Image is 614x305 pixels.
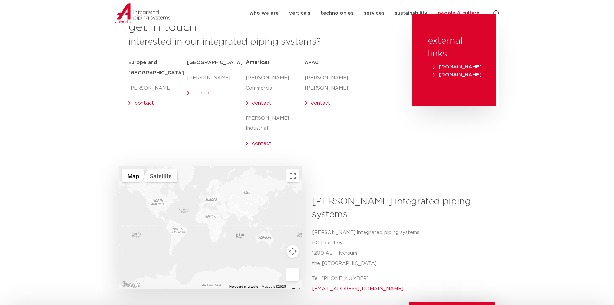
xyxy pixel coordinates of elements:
a: [DOMAIN_NAME] [431,72,483,77]
a: contact [193,90,213,95]
a: contact [311,101,330,106]
img: Google [120,280,141,289]
p: [PERSON_NAME] [187,73,246,83]
span: [DOMAIN_NAME] [433,65,482,69]
a: [EMAIL_ADDRESS][DOMAIN_NAME] [312,286,403,291]
button: Show street map [122,169,144,182]
p: [PERSON_NAME] integrated piping systems PO box 498 1200 AL Hilversum the [GEOGRAPHIC_DATA] [312,228,491,269]
a: Open this area in Google Maps (opens a new window) [120,280,141,289]
h5: APAC [305,57,363,68]
a: contact [252,141,271,146]
p: [PERSON_NAME] [128,83,187,94]
button: Map camera controls [286,245,299,258]
a: Terms (opens in new tab) [290,287,300,290]
button: Toggle fullscreen view [286,169,299,182]
a: contact [135,101,154,106]
p: [PERSON_NAME] – Commercial [246,73,304,94]
a: contact [252,101,271,106]
h3: interested in our integrated piping systems? [128,36,395,48]
strong: Europe and [GEOGRAPHIC_DATA] [128,60,184,75]
span: Americas [246,60,270,65]
p: [PERSON_NAME] [PERSON_NAME] [305,73,363,94]
p: Tel. [PHONE_NUMBER] [312,273,491,294]
button: Keyboard shortcuts [229,284,258,289]
h3: [PERSON_NAME] integrated piping systems [312,195,491,221]
h5: [GEOGRAPHIC_DATA] [187,57,246,68]
h2: get in touch [128,20,197,36]
button: Show satellite imagery [144,169,177,182]
span: [DOMAIN_NAME] [433,72,482,77]
span: Map data ©2025 [262,285,286,288]
button: Drag Pegman onto the map to open Street View [286,268,299,281]
p: [PERSON_NAME] – Industrial [246,113,304,134]
h3: external links [428,35,480,60]
a: [DOMAIN_NAME] [431,65,483,69]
